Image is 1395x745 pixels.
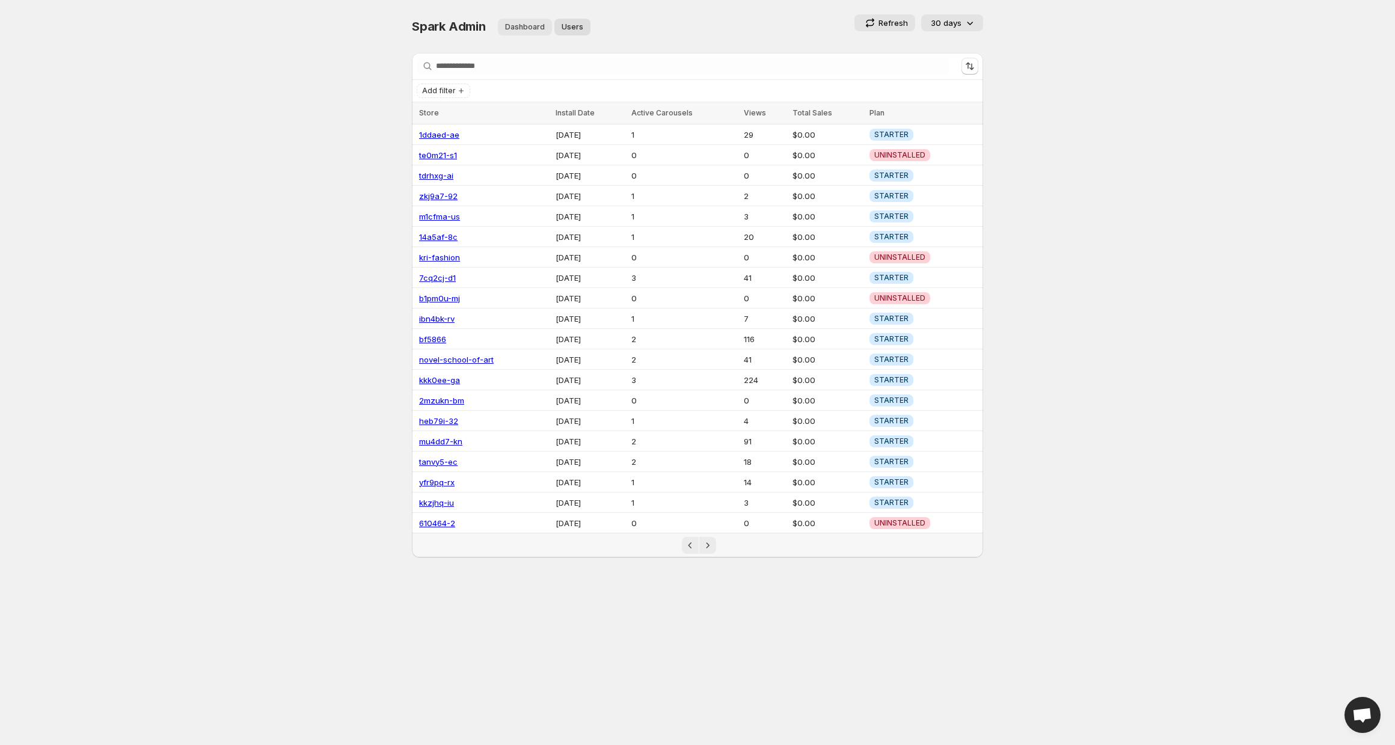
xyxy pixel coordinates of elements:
a: 610464-2 [419,518,455,528]
td: [DATE] [552,288,628,308]
button: Sort the results [961,58,978,75]
span: UNINSTALLED [874,518,925,528]
td: [DATE] [552,206,628,227]
td: $0.00 [789,513,866,533]
td: 1 [628,411,740,431]
td: 2 [740,186,788,206]
td: $0.00 [789,124,866,145]
td: 2 [628,452,740,472]
span: UNINSTALLED [874,150,925,160]
td: [DATE] [552,124,628,145]
span: UNINSTALLED [874,293,925,303]
span: Users [562,22,583,32]
td: 0 [628,145,740,165]
td: 29 [740,124,788,145]
td: $0.00 [789,431,866,452]
a: 1ddaed-ae [419,130,459,139]
td: $0.00 [789,227,866,247]
td: 41 [740,268,788,288]
span: STARTER [874,498,909,507]
a: mu4dd7-kn [419,437,462,446]
td: [DATE] [552,370,628,390]
td: 0 [628,247,740,268]
td: $0.00 [789,145,866,165]
span: STARTER [874,334,909,344]
span: STARTER [874,375,909,385]
td: $0.00 [789,268,866,288]
span: STARTER [874,191,909,201]
span: Spark Admin [412,19,486,34]
td: 3 [740,206,788,227]
nav: Pagination [412,533,983,557]
td: 2 [628,349,740,370]
p: Refresh [878,17,908,29]
a: b1pm0u-mj [419,293,460,303]
td: [DATE] [552,329,628,349]
td: 1 [628,227,740,247]
button: Next [699,537,716,554]
td: $0.00 [789,390,866,411]
td: $0.00 [789,206,866,227]
td: 1 [628,186,740,206]
span: Install Date [556,108,595,117]
span: UNINSTALLED [874,253,925,262]
td: [DATE] [552,145,628,165]
td: 0 [740,145,788,165]
td: 2 [628,329,740,349]
span: Plan [869,108,885,117]
a: ibn4bk-rv [419,314,455,323]
td: 0 [740,390,788,411]
span: STARTER [874,212,909,221]
td: [DATE] [552,247,628,268]
td: 0 [628,288,740,308]
td: 1 [628,206,740,227]
a: kkzjhq-iu [419,498,454,507]
a: tanvy5-ec [419,457,458,467]
td: 3 [740,492,788,513]
td: $0.00 [789,186,866,206]
td: 0 [740,247,788,268]
button: 30 days [921,14,983,31]
a: m1cfma-us [419,212,460,221]
td: 2 [628,431,740,452]
a: te0m21-s1 [419,150,457,160]
td: 18 [740,452,788,472]
span: STARTER [874,437,909,446]
td: [DATE] [552,165,628,186]
td: 0 [628,513,740,533]
a: heb79i-32 [419,416,458,426]
span: STARTER [874,396,909,405]
td: 20 [740,227,788,247]
td: 0 [740,165,788,186]
a: novel-school-of-art [419,355,494,364]
span: Views [744,108,766,117]
td: 14 [740,472,788,492]
span: Total Sales [793,108,832,117]
td: 3 [628,370,740,390]
a: 2mzukn-bm [419,396,464,405]
a: kkk0ee-ga [419,375,460,385]
td: [DATE] [552,227,628,247]
td: [DATE] [552,349,628,370]
td: [DATE] [552,431,628,452]
button: Previous [682,537,699,554]
td: 224 [740,370,788,390]
td: [DATE] [552,308,628,329]
a: 14a5af-8c [419,232,458,242]
td: [DATE] [552,492,628,513]
td: 0 [628,165,740,186]
span: STARTER [874,171,909,180]
td: [DATE] [552,186,628,206]
td: $0.00 [789,411,866,431]
td: $0.00 [789,308,866,329]
td: 4 [740,411,788,431]
td: [DATE] [552,472,628,492]
a: 7cq2cj-d1 [419,273,456,283]
span: STARTER [874,273,909,283]
td: $0.00 [789,165,866,186]
span: STARTER [874,232,909,242]
td: [DATE] [552,411,628,431]
span: Active Carousels [631,108,693,117]
p: 30 days [931,17,961,29]
td: 41 [740,349,788,370]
